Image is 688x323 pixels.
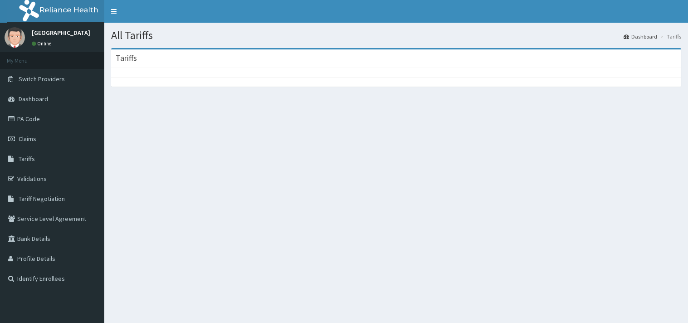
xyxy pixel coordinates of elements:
[658,33,681,40] li: Tariffs
[19,95,48,103] span: Dashboard
[19,195,65,203] span: Tariff Negotiation
[19,75,65,83] span: Switch Providers
[116,54,137,62] h3: Tariffs
[32,40,54,47] a: Online
[19,135,36,143] span: Claims
[624,33,657,40] a: Dashboard
[32,29,90,36] p: [GEOGRAPHIC_DATA]
[5,27,25,48] img: User Image
[19,155,35,163] span: Tariffs
[111,29,681,41] h1: All Tariffs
